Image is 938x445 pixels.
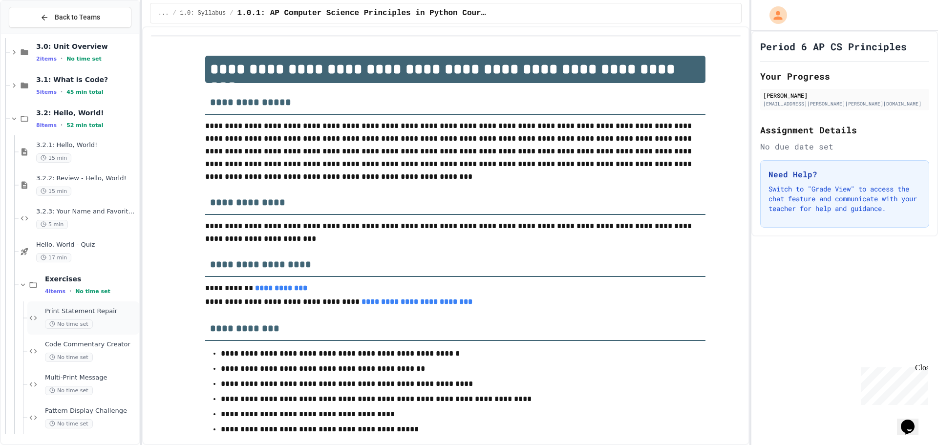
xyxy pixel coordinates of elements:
[36,75,137,84] span: 3.1: What is Code?
[180,9,226,17] span: 1.0: Syllabus
[75,288,110,295] span: No time set
[4,4,67,62] div: Chat with us now!Close
[768,169,921,180] h3: Need Help?
[36,253,71,262] span: 17 min
[45,275,137,283] span: Exercises
[36,187,71,196] span: 15 min
[69,287,71,295] span: •
[897,406,928,435] iframe: chat widget
[760,69,929,83] h2: Your Progress
[36,42,137,51] span: 3.0: Unit Overview
[66,122,103,128] span: 52 min total
[45,307,137,316] span: Print Statement Repair
[36,141,137,149] span: 3.2.1: Hello, World!
[36,56,57,62] span: 2 items
[45,419,93,428] span: No time set
[45,340,137,349] span: Code Commentary Creator
[36,89,57,95] span: 5 items
[763,100,926,107] div: [EMAIL_ADDRESS][PERSON_NAME][PERSON_NAME][DOMAIN_NAME]
[61,55,63,63] span: •
[45,407,137,415] span: Pattern Display Challenge
[36,153,71,163] span: 15 min
[45,386,93,395] span: No time set
[237,7,487,19] span: 1.0.1: AP Computer Science Principles in Python Course Syllabus
[759,4,789,26] div: My Account
[36,241,137,249] span: Hello, World - Quiz
[66,56,102,62] span: No time set
[55,12,100,22] span: Back to Teams
[158,9,169,17] span: ...
[36,122,57,128] span: 8 items
[760,123,929,137] h2: Assignment Details
[45,374,137,382] span: Multi-Print Message
[61,121,63,129] span: •
[36,220,68,229] span: 5 min
[172,9,176,17] span: /
[45,288,65,295] span: 4 items
[45,319,93,329] span: No time set
[768,184,921,213] p: Switch to "Grade View" to access the chat feature and communicate with your teacher for help and ...
[760,40,907,53] h1: Period 6 AP CS Principles
[66,89,103,95] span: 45 min total
[36,174,137,183] span: 3.2.2: Review - Hello, World!
[36,108,137,117] span: 3.2: Hello, World!
[857,363,928,405] iframe: chat widget
[760,141,929,152] div: No due date set
[763,91,926,100] div: [PERSON_NAME]
[230,9,233,17] span: /
[45,353,93,362] span: No time set
[9,7,131,28] button: Back to Teams
[36,208,137,216] span: 3.2.3: Your Name and Favorite Movie
[61,88,63,96] span: •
